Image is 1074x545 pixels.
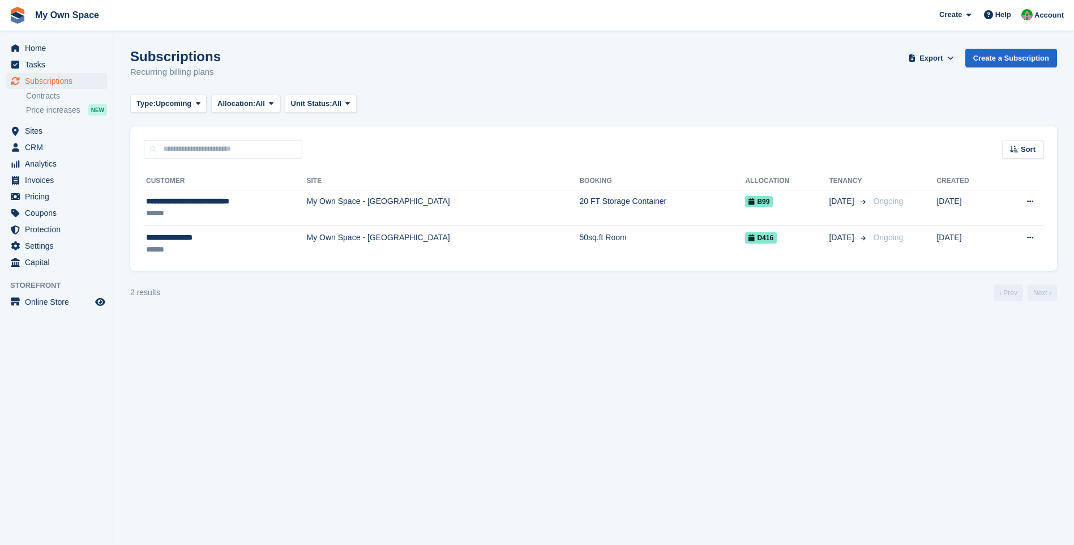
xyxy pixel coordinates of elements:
[6,139,107,155] a: menu
[579,190,745,226] td: 20 FT Storage Container
[130,66,221,79] p: Recurring billing plans
[25,238,93,254] span: Settings
[936,190,998,226] td: [DATE]
[6,189,107,205] a: menu
[136,98,156,109] span: Type:
[130,287,160,299] div: 2 results
[6,123,107,139] a: menu
[745,172,829,190] th: Allocation
[25,139,93,155] span: CRM
[1028,284,1057,301] a: Next
[829,232,856,244] span: [DATE]
[829,172,868,190] th: Tenancy
[6,57,107,73] a: menu
[9,7,26,24] img: stora-icon-8386f47178a22dfd0bd8f6a31ec36ba5ce8667c1dd55bd0f319d3a0aa187defe.svg
[965,49,1057,67] a: Create a Subscription
[26,104,107,116] a: Price increases NEW
[291,98,332,109] span: Unit Status:
[31,6,104,24] a: My Own Space
[88,104,107,116] div: NEW
[1021,9,1033,20] img: Paula Harris
[25,294,93,310] span: Online Store
[6,238,107,254] a: menu
[25,172,93,188] span: Invoices
[6,294,107,310] a: menu
[873,197,903,206] span: Ongoing
[579,172,745,190] th: Booking
[307,226,580,262] td: My Own Space - [GEOGRAPHIC_DATA]
[939,9,962,20] span: Create
[211,95,280,113] button: Allocation: All
[25,57,93,73] span: Tasks
[991,284,1059,301] nav: Page
[25,123,93,139] span: Sites
[25,156,93,172] span: Analytics
[93,295,107,309] a: Preview store
[579,226,745,262] td: 50sq.ft Room
[919,53,943,64] span: Export
[255,98,265,109] span: All
[25,254,93,270] span: Capital
[307,172,580,190] th: Site
[144,172,307,190] th: Customer
[25,205,93,221] span: Coupons
[285,95,357,113] button: Unit Status: All
[6,205,107,221] a: menu
[994,284,1023,301] a: Previous
[873,233,903,242] span: Ongoing
[332,98,342,109] span: All
[25,189,93,205] span: Pricing
[745,196,773,207] span: B99
[906,49,956,67] button: Export
[6,40,107,56] a: menu
[156,98,192,109] span: Upcoming
[1034,10,1064,21] span: Account
[6,222,107,237] a: menu
[217,98,255,109] span: Allocation:
[6,172,107,188] a: menu
[130,95,207,113] button: Type: Upcoming
[25,73,93,89] span: Subscriptions
[6,73,107,89] a: menu
[936,226,998,262] td: [DATE]
[995,9,1011,20] span: Help
[26,91,107,101] a: Contracts
[10,280,113,291] span: Storefront
[1021,144,1036,155] span: Sort
[6,156,107,172] a: menu
[829,195,856,207] span: [DATE]
[26,105,80,116] span: Price increases
[6,254,107,270] a: menu
[25,40,93,56] span: Home
[307,190,580,226] td: My Own Space - [GEOGRAPHIC_DATA]
[25,222,93,237] span: Protection
[936,172,998,190] th: Created
[745,232,777,244] span: D416
[130,49,221,64] h1: Subscriptions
